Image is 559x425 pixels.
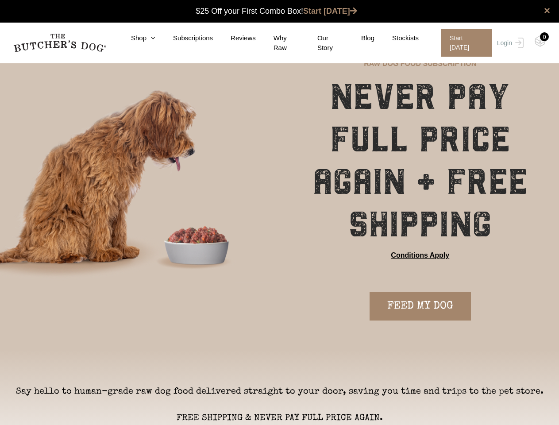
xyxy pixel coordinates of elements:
[343,33,374,43] a: Blog
[535,35,546,47] img: TBD_Cart-Empty.png
[155,33,213,43] a: Subscriptions
[303,7,357,15] a: Start [DATE]
[544,5,550,16] a: close
[256,33,300,53] a: Why Raw
[495,29,524,57] a: Login
[374,33,419,43] a: Stockists
[432,29,495,57] a: Start [DATE]
[391,250,449,261] a: Conditions Apply
[540,32,549,41] div: 0
[213,33,256,43] a: Reviews
[370,292,471,321] a: FEED MY DOG
[441,29,492,57] span: Start [DATE]
[364,58,476,69] p: RAW DOG FOOD SUBSCRIPTION
[113,33,155,43] a: Shop
[300,33,343,53] a: Our Story
[304,76,537,246] h1: NEVER PAY FULL PRICE AGAIN + FREE SHIPPING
